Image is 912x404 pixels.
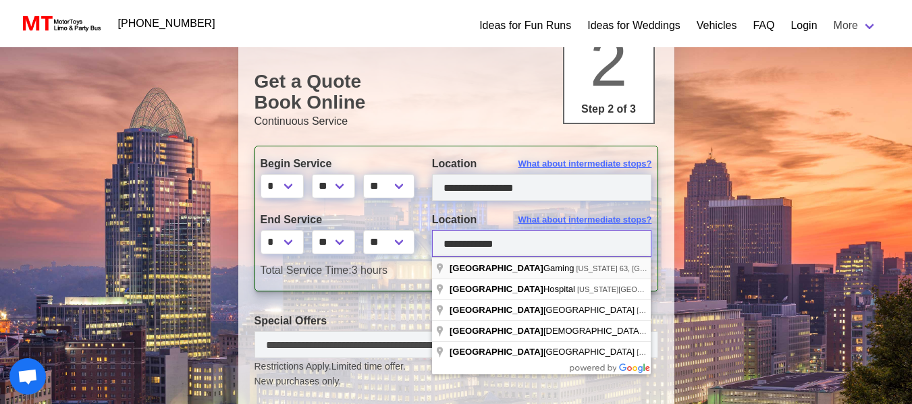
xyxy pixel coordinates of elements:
label: Special Offers [254,313,658,329]
a: Login [790,18,817,34]
div: 3 hours [250,262,662,279]
label: Begin Service [261,156,412,172]
a: Ideas for Fun Runs [479,18,571,34]
span: [GEOGRAPHIC_DATA] [450,347,637,357]
a: More [826,12,885,39]
a: Open chat [9,358,46,395]
span: [GEOGRAPHIC_DATA] [450,347,543,357]
span: 2 [590,24,628,100]
span: Total Service Time: [261,264,352,276]
span: [GEOGRAPHIC_DATA] [450,263,543,273]
span: [DEMOGRAPHIC_DATA] Academy [450,326,682,336]
label: End Service [261,212,412,228]
span: Location [432,158,477,169]
a: Vehicles [697,18,737,34]
span: What about intermediate stops? [518,213,652,227]
span: [GEOGRAPHIC_DATA], [GEOGRAPHIC_DATA], [GEOGRAPHIC_DATA] [637,306,877,314]
h1: Get a Quote Book Online [254,71,658,113]
span: [US_STATE] 63, [GEOGRAPHIC_DATA], [GEOGRAPHIC_DATA], [GEOGRAPHIC_DATA] [576,264,871,272]
span: What about intermediate stops? [518,157,652,171]
span: [GEOGRAPHIC_DATA] [450,305,543,315]
small: Restrictions Apply. [254,361,658,388]
span: Hospital [450,284,577,294]
span: Location [432,214,477,225]
span: [US_STATE][GEOGRAPHIC_DATA], [GEOGRAPHIC_DATA], [GEOGRAPHIC_DATA] [577,285,859,293]
span: [GEOGRAPHIC_DATA] [450,305,637,315]
span: Limited time offer. [331,359,406,374]
span: Gaming [450,263,576,273]
p: Continuous Service [254,113,658,129]
a: [PHONE_NUMBER] [110,10,223,37]
img: MotorToys Logo [19,14,102,33]
span: New purchases only. [254,374,658,388]
a: Ideas for Weddings [587,18,680,34]
span: [GEOGRAPHIC_DATA] [450,326,543,336]
span: [GEOGRAPHIC_DATA], [GEOGRAPHIC_DATA], [GEOGRAPHIC_DATA] [637,348,877,356]
a: FAQ [753,18,774,34]
p: Step 2 of 3 [570,101,648,117]
span: [GEOGRAPHIC_DATA] [450,284,543,294]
